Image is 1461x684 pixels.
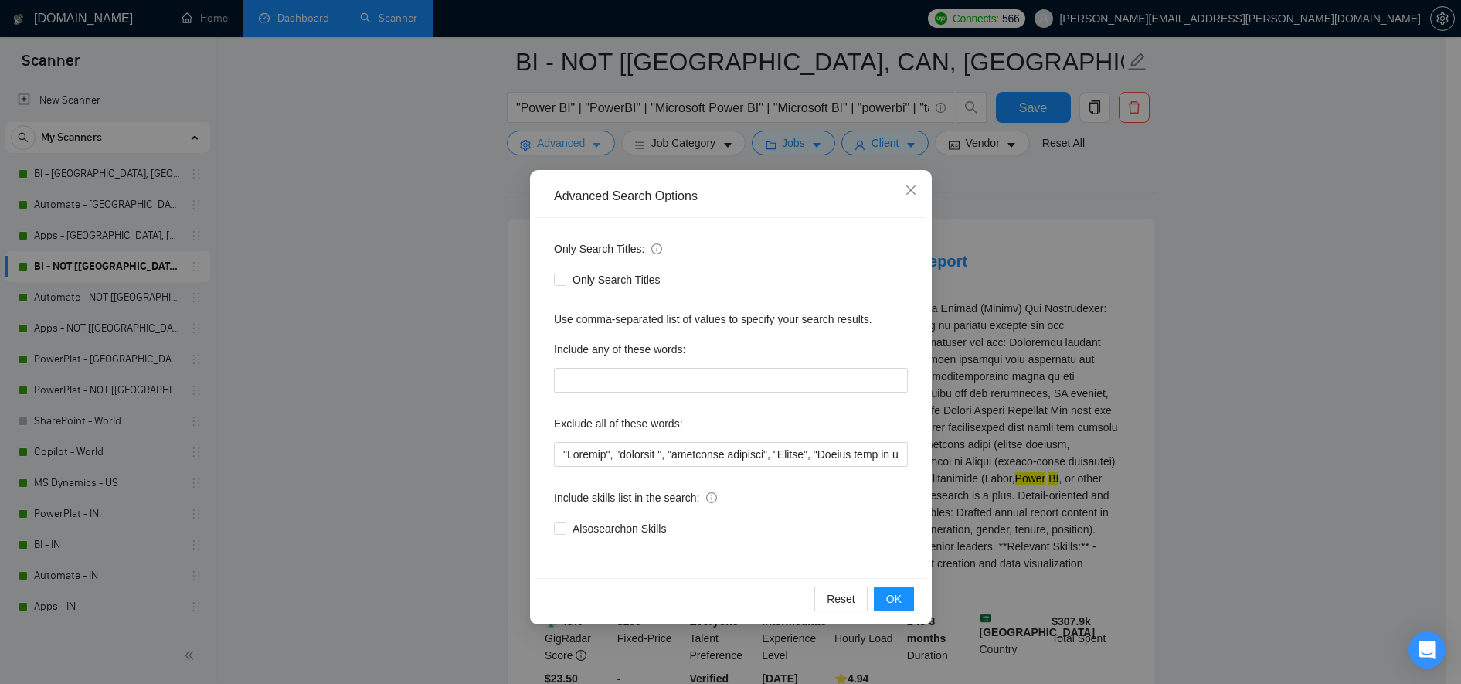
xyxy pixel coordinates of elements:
span: Only Search Titles: [554,240,662,257]
span: Only Search Titles [566,271,667,288]
span: OK [885,590,901,607]
span: Reset [827,590,855,607]
button: OK [873,587,913,611]
label: Include any of these words: [554,337,685,362]
span: Also search on Skills [566,520,672,537]
span: close [905,184,917,196]
button: Close [890,170,932,212]
div: Use comma-separated list of values to specify your search results. [554,311,908,328]
div: Advanced Search Options [554,188,908,205]
span: Include skills list in the search: [554,489,717,506]
label: Exclude all of these words: [554,411,683,436]
button: Reset [814,587,868,611]
div: Open Intercom Messenger [1408,631,1446,669]
span: info-circle [651,243,662,254]
span: info-circle [706,492,717,503]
